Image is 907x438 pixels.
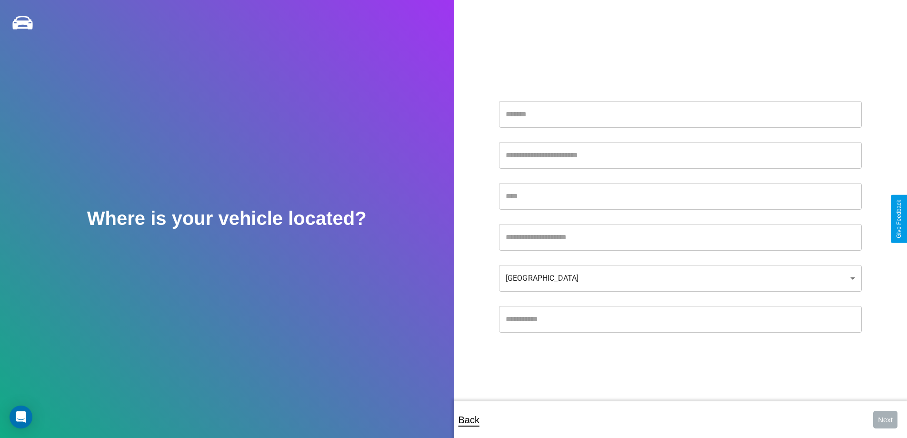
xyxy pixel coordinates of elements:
[458,411,479,428] p: Back
[499,265,862,292] div: [GEOGRAPHIC_DATA]
[87,208,367,229] h2: Where is your vehicle located?
[10,406,32,428] div: Open Intercom Messenger
[896,200,902,238] div: Give Feedback
[873,411,897,428] button: Next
